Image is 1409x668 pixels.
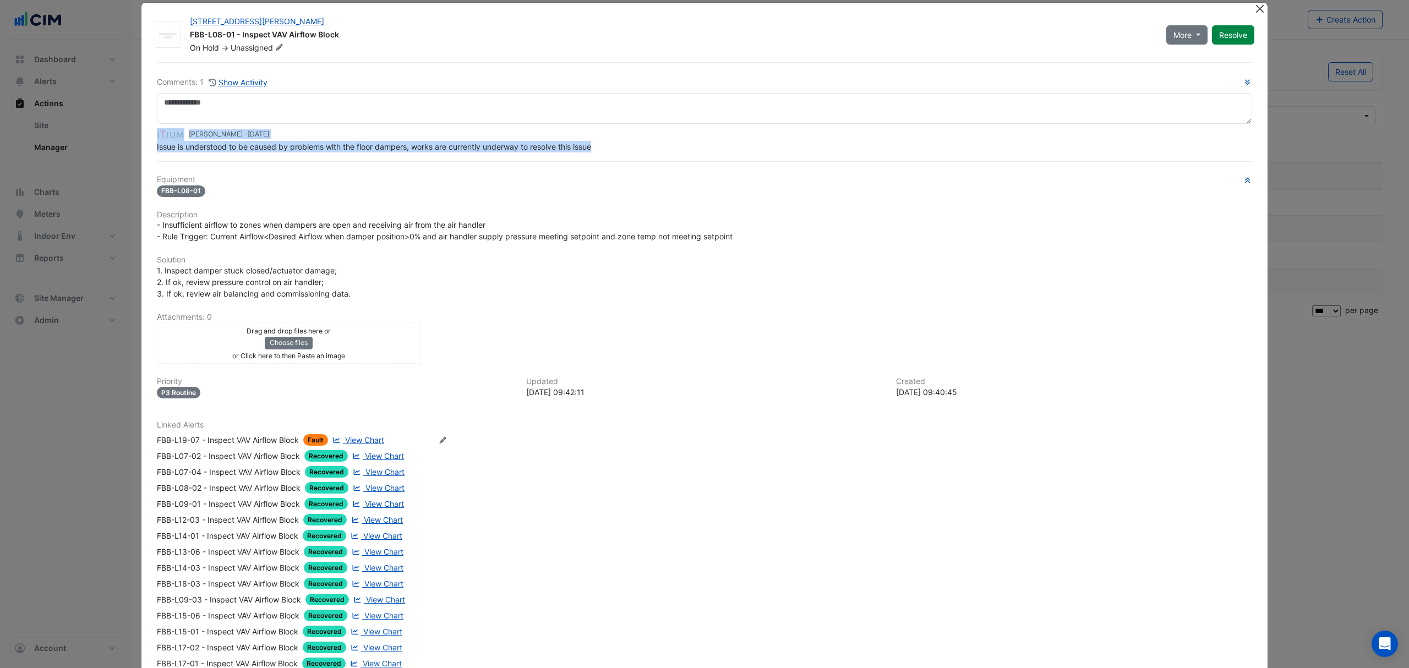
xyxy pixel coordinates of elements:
small: [PERSON_NAME] - [189,129,269,139]
a: [STREET_ADDRESS][PERSON_NAME] [190,17,324,26]
span: View Chart [365,499,404,508]
span: - Insufficient airflow to zones when dampers are open and receiving air from the air handler - Ru... [157,220,733,241]
span: Recovered [305,466,348,478]
a: View Chart [348,530,402,541]
div: FBB-L09-01 - Inspect VAV Airflow Block [157,498,300,510]
h6: Updated [526,377,882,386]
h6: Priority [157,377,513,386]
div: FBB-L14-01 - Inspect VAV Airflow Block [157,530,298,541]
button: Choose files [265,337,313,349]
span: View Chart [364,563,403,572]
div: FBB-L13-06 - Inspect VAV Airflow Block [157,546,299,557]
a: View Chart [350,498,404,510]
span: 2024-03-04 09:41:48 [248,130,269,138]
span: 1. Inspect damper stuck closed/actuator damage; 2. If ok, review pressure control on air handler;... [157,266,351,298]
span: View Chart [364,515,403,524]
a: View Chart [351,594,405,605]
div: FBB-L07-04 - Inspect VAV Airflow Block [157,466,301,478]
span: View Chart [345,435,384,445]
fa-icon: Edit Linked Alerts [439,436,447,445]
a: View Chart [348,626,402,637]
a: View Chart [351,482,405,494]
span: Recovered [305,594,349,605]
div: FBB-L12-03 - Inspect VAV Airflow Block [157,514,299,525]
button: Show Activity [208,76,268,89]
div: FBB-L18-03 - Inspect VAV Airflow Block [157,578,299,589]
div: FBB-L08-02 - Inspect VAV Airflow Block [157,482,301,494]
span: Recovered [304,498,348,510]
div: FBB-L15-06 - Inspect VAV Airflow Block [157,610,299,621]
div: FBB-L17-02 - Inspect VAV Airflow Block [157,642,298,653]
span: View Chart [363,659,402,668]
span: Recovered [304,450,348,462]
span: View Chart [363,643,402,652]
span: Recovered [303,530,346,541]
span: Unassigned [231,42,286,53]
span: View Chart [364,611,403,620]
span: FBB-L08-01 [157,185,205,197]
button: Resolve [1212,25,1254,45]
span: View Chart [365,483,405,492]
span: Recovered [303,642,346,653]
span: View Chart [365,467,405,477]
span: Recovered [303,514,347,525]
div: FBB-L08-01 - Inspect VAV Airflow Block [190,29,1153,42]
h6: Description [157,210,1252,220]
a: View Chart [349,514,403,525]
div: Open Intercom Messenger [1372,631,1398,657]
span: View Chart [366,595,405,604]
span: -> [221,43,228,52]
span: View Chart [364,579,403,588]
div: FBB-L15-01 - Inspect VAV Airflow Block [157,626,298,637]
div: [DATE] 09:42:11 [526,386,882,398]
h6: Equipment [157,175,1252,184]
a: View Chart [350,450,404,462]
div: FBB-L19-07 - Inspect VAV Airflow Block [157,434,299,446]
div: Comments: 1 [157,76,268,89]
span: On Hold [190,43,219,52]
div: P3 Routine [157,387,200,398]
h6: Linked Alerts [157,420,1252,430]
h6: Attachments: 0 [157,313,1252,322]
span: Fault [303,434,328,446]
a: View Chart [349,610,403,621]
div: FBB-L07-02 - Inspect VAV Airflow Block [157,450,300,462]
span: Recovered [304,546,347,557]
a: View Chart [349,578,403,589]
a: View Chart [330,434,384,446]
small: Drag and drop files here or [247,327,331,335]
span: Recovered [304,610,347,621]
span: View Chart [363,531,402,540]
img: ITIUM [157,129,184,141]
span: Recovered [304,578,347,589]
span: Recovered [304,562,347,573]
span: Recovered [305,482,348,494]
h6: Created [896,377,1252,386]
div: FBB-L14-03 - Inspect VAV Airflow Block [157,562,299,573]
div: FBB-L09-03 - Inspect VAV Airflow Block [157,594,301,605]
span: View Chart [365,451,404,461]
span: Issue is understood to be caused by problems with the floor dampers, works are currently underway... [157,142,591,151]
a: View Chart [348,642,402,653]
a: View Chart [349,546,403,557]
a: View Chart [351,466,405,478]
button: Close [1254,3,1265,14]
span: Recovered [303,626,346,637]
a: View Chart [349,562,403,573]
div: [DATE] 09:40:45 [896,386,1252,398]
button: More [1166,25,1208,45]
span: View Chart [363,627,402,636]
small: or Click here to then Paste an image [232,352,345,360]
span: View Chart [364,547,403,556]
h6: Solution [157,255,1252,265]
span: More [1173,29,1192,41]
